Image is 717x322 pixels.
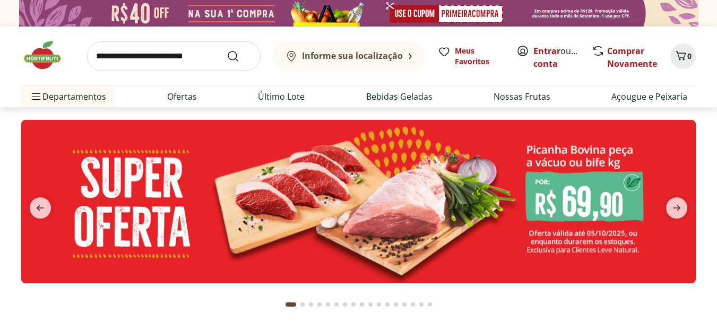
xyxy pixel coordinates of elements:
[324,292,332,317] button: Go to page 5 from fs-carousel
[392,292,400,317] button: Go to page 13 from fs-carousel
[533,45,560,57] a: Entrar
[30,84,42,109] button: Menu
[30,84,106,109] span: Departamentos
[21,197,59,219] button: previous
[302,50,403,62] b: Informe sua localização
[315,292,324,317] button: Go to page 4 from fs-carousel
[438,46,504,67] a: Meus Favoritos
[366,292,375,317] button: Go to page 10 from fs-carousel
[409,292,417,317] button: Go to page 15 from fs-carousel
[21,120,696,283] img: super oferta
[658,197,696,219] button: next
[341,292,349,317] button: Go to page 7 from fs-carousel
[332,292,341,317] button: Go to page 6 from fs-carousel
[167,90,197,103] a: Ofertas
[358,292,366,317] button: Go to page 9 from fs-carousel
[670,43,696,69] button: Carrinho
[687,51,692,61] span: 0
[366,90,433,103] a: Bebidas Geladas
[455,46,504,67] span: Meus Favoritos
[298,292,307,317] button: Go to page 2 from fs-carousel
[273,41,425,71] button: Informe sua localização
[258,90,305,103] a: Último Lote
[417,292,426,317] button: Go to page 16 from fs-carousel
[21,39,74,71] img: Hortifruti
[426,292,434,317] button: Go to page 17 from fs-carousel
[611,90,687,103] a: Açougue e Peixaria
[349,292,358,317] button: Go to page 8 from fs-carousel
[307,292,315,317] button: Go to page 3 from fs-carousel
[283,292,298,317] button: Current page from fs-carousel
[227,50,252,63] button: Submit Search
[400,292,409,317] button: Go to page 14 from fs-carousel
[607,45,657,69] a: Comprar Novamente
[87,41,261,71] input: search
[375,292,383,317] button: Go to page 11 from fs-carousel
[383,292,392,317] button: Go to page 12 from fs-carousel
[494,90,550,103] a: Nossas Frutas
[533,45,592,69] a: Criar conta
[533,45,581,70] span: ou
